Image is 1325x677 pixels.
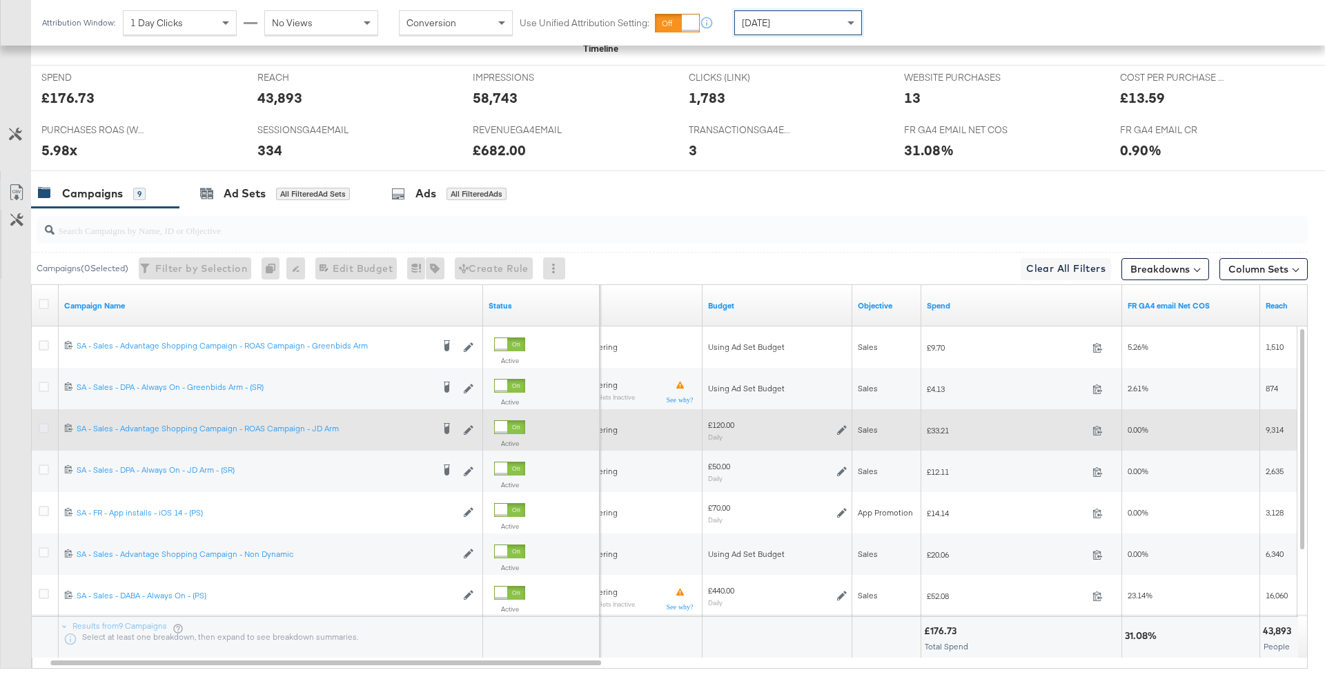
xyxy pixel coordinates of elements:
span: 3,128 [1266,507,1284,518]
span: Clear All Filters [1026,260,1106,277]
div: £176.73 [41,88,95,108]
label: Active [494,522,525,531]
label: Active [494,563,525,572]
span: SESSIONSGA4EMAIL [257,124,361,137]
a: SA - Sales - Advantage Shopping Campaign - ROAS Campaign - Greenbids Arm [77,340,432,354]
span: 2,635 [1266,466,1284,476]
div: SA - FR - App installs - iOS 14 - (PS) [77,507,456,518]
span: £12.11 [927,467,1087,477]
div: Using Ad Set Budget [708,383,847,394]
div: All Filtered Ad Sets [276,188,350,200]
button: Breakdowns [1121,258,1209,280]
span: 0.00% [1128,507,1148,518]
a: SA - Sales - Advantage Shopping Campaign - Non Dynamic [77,549,456,560]
sub: Daily [708,474,723,482]
sub: Daily [708,433,723,441]
span: £4.13 [927,384,1087,394]
div: £176.73 [924,625,961,638]
a: FR GA4 Net COS [1128,300,1255,311]
a: The total amount spent to date. [927,300,1117,311]
div: Timeline [583,42,618,55]
a: SA - FR - App installs - iOS 14 - (PS) [77,507,456,519]
span: Total Spend [925,641,968,651]
div: 58,743 [473,88,518,108]
div: 13 [904,88,921,108]
span: 9,314 [1266,424,1284,435]
input: Search Campaigns by Name, ID or Objective [55,211,1191,238]
label: Active [494,439,525,448]
button: Clear All Filters [1021,258,1111,280]
sub: Some Ad Sets Inactive [570,600,635,608]
label: Active [494,356,525,365]
div: Using Ad Set Budget [708,342,847,353]
a: SA - Sales - DABA - Always On - (PS) [77,590,456,602]
span: REVENUEGA4EMAIL [473,124,576,137]
span: IMPRESSIONS [473,71,576,84]
a: The maximum amount you're willing to spend on your ads, on average each day or over the lifetime ... [708,300,847,311]
span: 23.14% [1128,590,1152,600]
div: 334 [257,140,282,160]
a: SA - Sales - Advantage Shopping Campaign - ROAS Campaign - JD Arm [77,423,432,437]
a: Your campaign's objective. [858,300,916,311]
span: 2.61% [1128,383,1148,393]
sub: Daily [708,516,723,524]
sub: Daily [708,598,723,607]
span: TRANSACTIONSGA4EMAIL [689,124,792,137]
a: SA - Sales - DPA - Always On - Greenbids Arm - (SR) [77,382,432,395]
a: The number of people your ad was served to. [1266,300,1324,311]
span: Sales [858,383,878,393]
div: 3 [689,140,697,160]
button: Column Sets [1219,258,1308,280]
div: SA - Sales - Advantage Shopping Campaign - ROAS Campaign - Greenbids Arm [77,340,432,351]
span: COST PER PURCHASE (WEBSITE EVENTS) [1120,71,1224,84]
span: 874 [1266,383,1278,393]
a: Your campaign name. [64,300,478,311]
span: WEBSITE PURCHASES [904,71,1008,84]
span: Sales [858,590,878,600]
span: 1,510 [1266,342,1284,352]
span: FR GA4 EMAIL NET COS [904,124,1008,137]
span: Sales [858,549,878,559]
div: 5.98x [41,140,77,160]
span: Conversion [406,17,456,29]
span: 0.00% [1128,466,1148,476]
div: 43,893 [257,88,302,108]
div: £13.59 [1120,88,1165,108]
div: £70.00 [708,502,730,513]
span: Sales [858,466,878,476]
div: 0 [262,257,286,279]
div: 31.08% [904,140,954,160]
div: Using Ad Set Budget [708,549,847,560]
div: SA - Sales - DPA - Always On - Greenbids Arm - (SR) [77,382,432,393]
span: 0.00% [1128,424,1148,435]
span: 0.00% [1128,549,1148,559]
span: CLICKS (LINK) [689,71,792,84]
div: £50.00 [708,461,730,472]
span: 1 Day Clicks [130,17,183,29]
span: £33.21 [927,425,1087,435]
div: 43,893 [1263,625,1295,638]
div: 1,783 [689,88,725,108]
a: SA - Sales - DPA - Always On - JD Arm - (SR) [77,464,432,478]
span: £20.06 [927,549,1087,560]
label: Active [494,605,525,614]
sub: Some Ad Sets Inactive [570,393,635,401]
span: [DATE] [742,17,770,29]
span: App Promotion [858,507,913,518]
label: Use Unified Attribution Setting: [520,17,649,30]
div: Attribution Window: [41,18,116,28]
div: All Filtered Ads [446,188,507,200]
span: SPEND [41,71,145,84]
div: £120.00 [708,420,734,431]
div: Campaigns ( 0 Selected) [37,262,128,275]
div: 0.90% [1120,140,1161,160]
span: £9.70 [927,342,1087,353]
span: REACH [257,71,361,84]
span: Sales [858,342,878,352]
div: 9 [133,188,146,200]
label: Active [494,480,525,489]
span: Sales [858,424,878,435]
div: SA - Sales - DPA - Always On - JD Arm - (SR) [77,464,432,475]
div: Campaigns [62,186,123,202]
